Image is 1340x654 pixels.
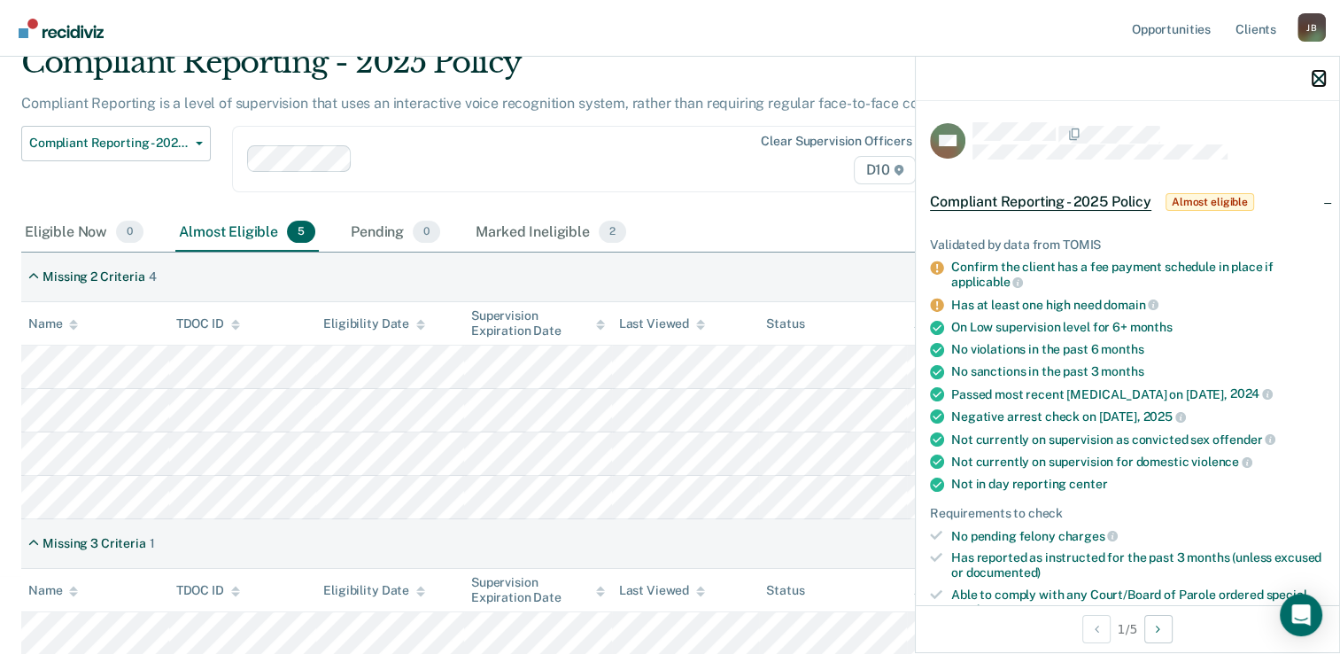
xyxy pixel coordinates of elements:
span: months [1130,320,1173,334]
div: Eligibility Date [323,316,425,331]
div: 4 [149,269,157,284]
button: Next Opportunity [1144,615,1173,643]
div: Eligibility Date [323,583,425,598]
div: TDOC ID [176,583,240,598]
div: No pending felony [951,528,1325,544]
div: Negative arrest check on [DATE], [951,409,1325,424]
div: On Low supervision level for 6+ [951,320,1325,335]
span: center [1069,477,1107,491]
span: violence [1191,455,1252,469]
img: Recidiviz [19,19,104,38]
div: Status [766,583,804,598]
span: offender [1212,432,1276,447]
div: Has reported as instructed for the past 3 months (unless excused or [951,550,1325,580]
div: Not currently on supervision as convicted sex [951,432,1325,448]
span: months [1101,342,1143,356]
span: months [1101,364,1143,378]
button: Profile dropdown button [1297,13,1326,42]
div: Name [28,316,78,331]
div: Supervision Expiration Date [471,308,605,339]
div: Status [766,316,804,331]
div: Validated by data from TOMIS [930,237,1325,253]
div: 1 / 5 [916,605,1339,652]
div: Assigned to [914,583,997,598]
div: Last Viewed [619,583,705,598]
span: conditions [951,603,1011,617]
span: Compliant Reporting - 2025 Policy [29,136,189,151]
span: 0 [413,221,440,244]
div: Confirm the client has a fee payment schedule in place if applicable [951,260,1325,290]
span: Compliant Reporting - 2025 Policy [930,193,1151,211]
div: No violations in the past 6 [951,342,1325,357]
div: Eligible Now [21,214,147,253]
div: Almost Eligible [175,214,319,253]
span: charges [1058,529,1119,543]
span: 2 [599,221,626,244]
div: Able to comply with any Court/Board of Parole ordered special [951,588,1325,618]
span: 2025 [1142,409,1185,424]
div: J B [1297,13,1326,42]
div: Clear supervision officers [761,134,911,149]
div: TDOC ID [176,316,240,331]
span: documented) [966,565,1041,580]
div: No sanctions in the past 3 [951,364,1325,379]
div: Open Intercom Messenger [1280,594,1322,636]
div: Requirements to check [930,506,1325,521]
div: Supervision Expiration Date [471,575,605,605]
div: Last Viewed [619,316,705,331]
div: 1 [150,536,155,551]
div: Not in day reporting [951,477,1325,492]
div: Marked Ineligible [472,214,630,253]
span: 5 [287,221,315,244]
div: Assigned to [914,316,997,331]
div: Has at least one high need domain [951,297,1325,313]
span: D10 [854,156,915,184]
div: Compliant Reporting - 2025 PolicyAlmost eligible [916,174,1339,230]
span: Almost eligible [1166,193,1254,211]
span: 2024 [1230,386,1273,401]
div: Passed most recent [MEDICAL_DATA] on [DATE], [951,386,1325,402]
div: Not currently on supervision for domestic [951,454,1325,470]
div: Compliant Reporting - 2025 Policy [21,44,1026,95]
div: Missing 2 Criteria [43,269,144,284]
div: Missing 3 Criteria [43,536,145,551]
div: Name [28,583,78,598]
span: 0 [116,221,143,244]
div: Pending [347,214,444,253]
p: Compliant Reporting is a level of supervision that uses an interactive voice recognition system, ... [21,95,962,112]
button: Previous Opportunity [1082,615,1111,643]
